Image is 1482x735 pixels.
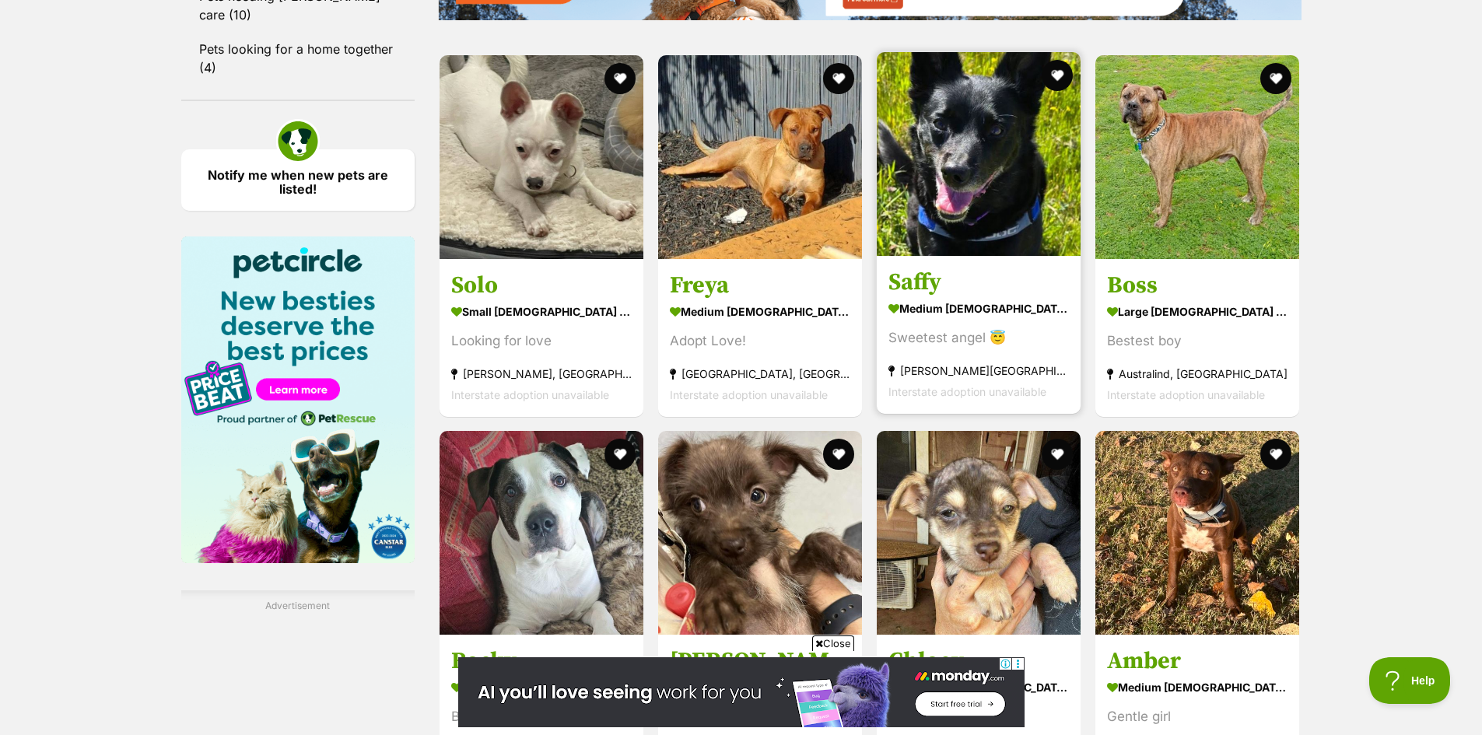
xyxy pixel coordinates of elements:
button: favourite [1261,439,1292,470]
button: favourite [1042,60,1073,91]
span: Interstate adoption unavailable [670,387,828,401]
a: Pets looking for a home together (4) [181,33,415,84]
h3: Freya [670,270,850,299]
img: Boss - Mastiff Dog [1095,55,1299,259]
a: Solo small [DEMOGRAPHIC_DATA] Dog Looking for love [PERSON_NAME], [GEOGRAPHIC_DATA] Interstate ad... [440,258,643,416]
strong: medium [DEMOGRAPHIC_DATA] Dog [888,296,1069,319]
div: Beautiful Boy [451,706,632,727]
button: favourite [604,439,636,470]
span: Interstate adoption unavailable [888,384,1046,397]
strong: [GEOGRAPHIC_DATA], [GEOGRAPHIC_DATA] [670,362,850,383]
strong: small [DEMOGRAPHIC_DATA] Dog [451,299,632,322]
a: Freya medium [DEMOGRAPHIC_DATA] Dog Adopt Love! [GEOGRAPHIC_DATA], [GEOGRAPHIC_DATA] Interstate a... [658,258,862,416]
img: Amber - Australian Kelpie x Staffordshire Bull Terrier Dog [1095,431,1299,635]
span: Interstate adoption unavailable [1107,387,1265,401]
h3: Amber [1107,646,1288,676]
a: Saffy medium [DEMOGRAPHIC_DATA] Dog Sweetest angel 😇 [PERSON_NAME][GEOGRAPHIC_DATA][PERSON_NAME],... [877,255,1081,413]
span: Interstate adoption unavailable [451,387,609,401]
img: Solo - Chihuahua Dog [440,55,643,259]
strong: Australind, [GEOGRAPHIC_DATA] [1107,362,1288,383]
iframe: Help Scout Beacon - Open [1369,657,1451,704]
span: Close [812,635,854,651]
div: Looking for love [451,330,632,351]
div: Bestest boy [1107,330,1288,351]
img: Freya - Staffordshire Bull Terrier x Mixed breed Dog [658,55,862,259]
strong: [PERSON_NAME][GEOGRAPHIC_DATA][PERSON_NAME], [GEOGRAPHIC_DATA] [888,359,1069,380]
strong: [PERSON_NAME], [GEOGRAPHIC_DATA] [451,362,632,383]
h3: Boss [1107,270,1288,299]
img: Joey - Mixed breed Dog [658,431,862,635]
strong: medium [DEMOGRAPHIC_DATA] Dog [670,299,850,322]
h3: Rocky [451,646,632,676]
iframe: Advertisement [458,657,1025,727]
a: Notify me when new pets are listed! [181,149,415,211]
h3: [PERSON_NAME] [670,646,850,676]
strong: large [DEMOGRAPHIC_DATA] Dog [451,676,632,698]
div: Adopt Love! [670,330,850,351]
img: Pet Circle promo banner [181,236,415,563]
h3: Chloey [888,646,1069,676]
a: Boss large [DEMOGRAPHIC_DATA] Dog Bestest boy Australind, [GEOGRAPHIC_DATA] Interstate adoption u... [1095,258,1299,416]
button: favourite [1261,63,1292,94]
img: Rocky - American Bulldog [440,431,643,635]
button: favourite [604,63,636,94]
div: Gentle girl [1107,706,1288,727]
img: Saffy - Australian Kelpie Dog [877,52,1081,256]
button: favourite [823,63,854,94]
h3: Solo [451,270,632,299]
img: Chloey - Mixed breed Dog [877,431,1081,635]
button: favourite [1042,439,1073,470]
button: favourite [823,439,854,470]
h3: Saffy [888,267,1069,296]
div: Sweetest angel 😇 [888,327,1069,348]
strong: medium [DEMOGRAPHIC_DATA] Dog [1107,676,1288,698]
strong: large [DEMOGRAPHIC_DATA] Dog [1107,299,1288,322]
